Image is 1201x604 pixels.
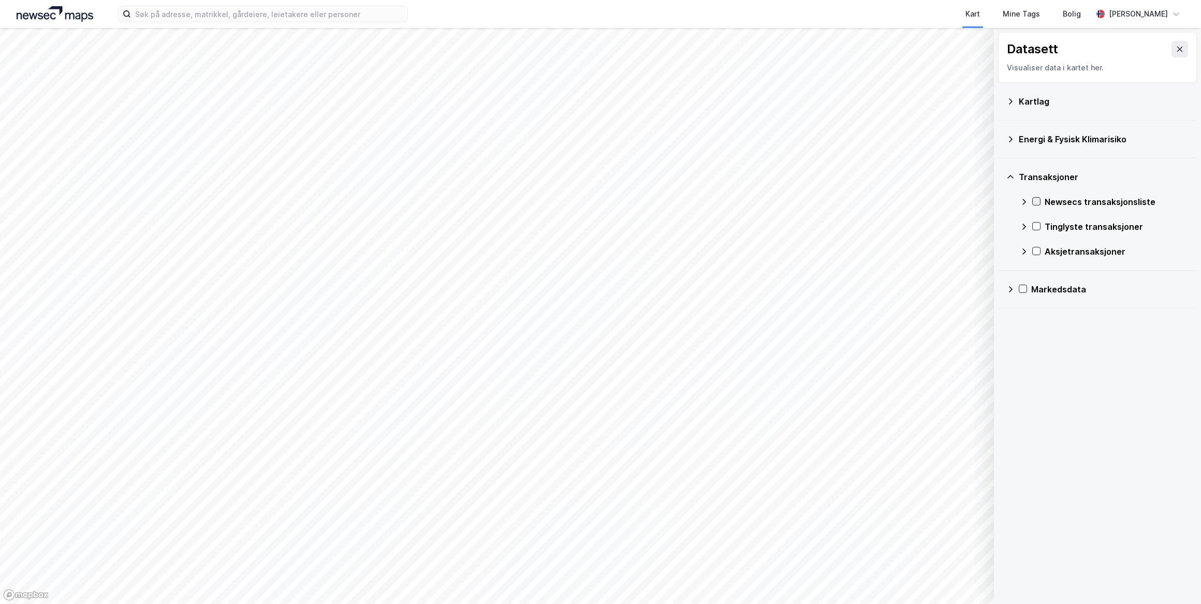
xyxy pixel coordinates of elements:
[1007,41,1058,57] div: Datasett
[1149,554,1201,604] iframe: Chat Widget
[1007,62,1188,74] div: Visualiser data i kartet her.
[1149,554,1201,604] div: Kontrollprogram for chat
[1019,133,1189,145] div: Energi & Fysisk Klimarisiko
[1045,196,1189,208] div: Newsecs transaksjonsliste
[1003,8,1040,20] div: Mine Tags
[3,589,49,601] a: Mapbox homepage
[1045,245,1189,258] div: Aksjetransaksjoner
[1031,283,1189,296] div: Markedsdata
[1109,8,1168,20] div: [PERSON_NAME]
[17,6,93,22] img: logo.a4113a55bc3d86da70a041830d287a7e.svg
[1063,8,1081,20] div: Bolig
[1019,95,1189,108] div: Kartlag
[1019,171,1189,183] div: Transaksjoner
[1045,220,1189,233] div: Tinglyste transaksjoner
[131,6,407,22] input: Søk på adresse, matrikkel, gårdeiere, leietakere eller personer
[965,8,980,20] div: Kart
